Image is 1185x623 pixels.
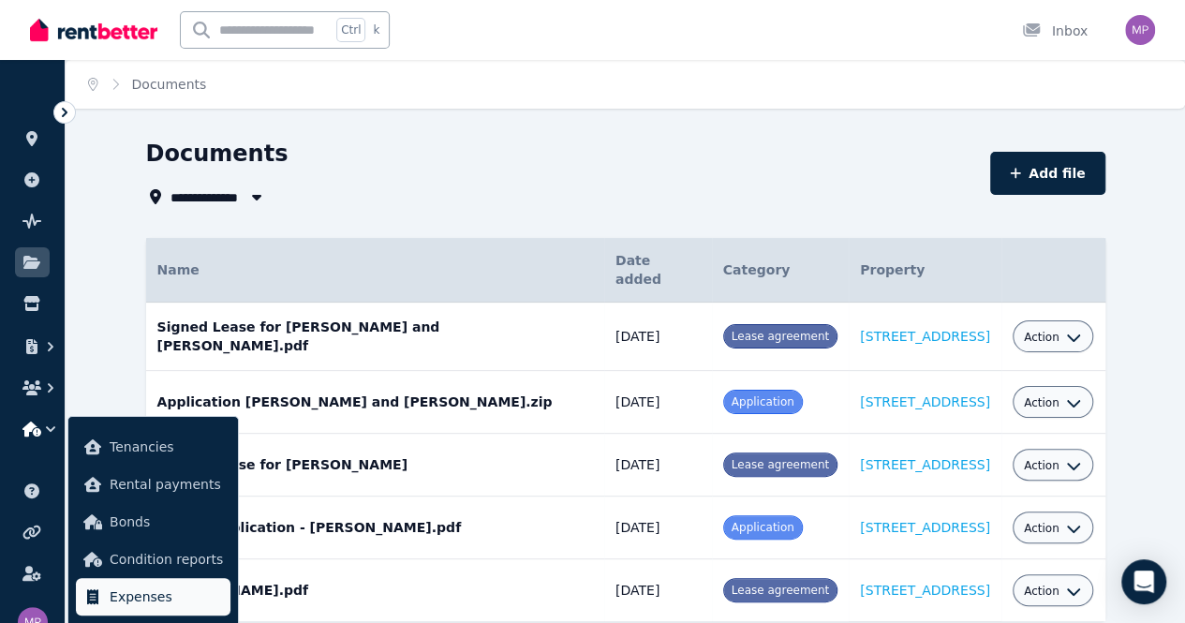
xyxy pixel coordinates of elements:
[146,139,289,169] h1: Documents
[157,262,200,277] span: Name
[76,541,230,578] a: Condition reports
[146,434,604,497] td: Signed Lease for [PERSON_NAME]
[1121,559,1166,604] div: Open Intercom Messenger
[732,395,794,408] span: Application
[990,152,1105,195] button: Add file
[860,583,990,598] a: [STREET_ADDRESS]
[76,466,230,503] a: Rental payments
[860,394,990,409] a: [STREET_ADDRESS]
[1024,395,1082,410] button: Action
[604,559,712,622] td: [DATE]
[110,436,223,458] span: Tenancies
[1024,458,1059,473] span: Action
[604,497,712,559] td: [DATE]
[849,238,1001,303] th: Property
[76,428,230,466] a: Tenancies
[604,371,712,434] td: [DATE]
[860,329,990,344] a: [STREET_ADDRESS]
[30,16,157,44] img: RentBetter
[604,434,712,497] td: [DATE]
[1125,15,1155,45] img: Michelle Peric
[1024,458,1082,473] button: Action
[604,303,712,371] td: [DATE]
[732,458,829,471] span: Lease agreement
[1024,584,1082,599] button: Action
[732,521,794,534] span: Application
[373,22,379,37] span: k
[604,238,712,303] th: Date added
[336,18,365,42] span: Ctrl
[860,457,990,472] a: [STREET_ADDRESS]
[110,586,223,608] span: Expenses
[1022,22,1088,40] div: Inbox
[712,238,849,303] th: Category
[76,578,230,616] a: Expenses
[1024,330,1082,345] button: Action
[110,511,223,533] span: Bonds
[110,548,223,571] span: Condition reports
[1024,521,1059,536] span: Action
[732,330,829,343] span: Lease agreement
[146,303,604,371] td: Signed Lease for [PERSON_NAME] and [PERSON_NAME].pdf
[1024,395,1059,410] span: Action
[1024,521,1082,536] button: Action
[76,503,230,541] a: Bonds
[132,75,207,94] span: Documents
[1024,584,1059,599] span: Action
[1024,330,1059,345] span: Action
[146,559,604,622] td: [PERSON_NAME].pdf
[146,371,604,434] td: Application [PERSON_NAME] and [PERSON_NAME].zip
[66,60,229,109] nav: Breadcrumb
[860,520,990,535] a: [STREET_ADDRESS]
[732,584,829,597] span: Lease agreement
[110,473,223,496] span: Rental payments
[146,497,604,559] td: Tenant Application - [PERSON_NAME].pdf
